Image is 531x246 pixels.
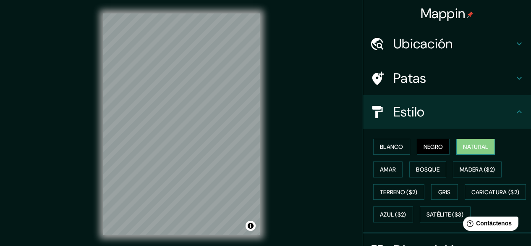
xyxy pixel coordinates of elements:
font: Natural [463,143,488,151]
button: Caricatura ($2) [465,184,526,200]
button: Activar o desactivar atribución [246,221,256,231]
button: Negro [417,139,450,155]
div: Patas [363,61,531,95]
button: Bosque [409,161,446,177]
font: Terreno ($2) [380,188,418,196]
font: Bosque [416,166,439,173]
font: Estilo [393,103,425,121]
div: Estilo [363,95,531,129]
button: Blanco [373,139,410,155]
canvas: Mapa [103,13,260,235]
img: pin-icon.png [467,11,473,18]
font: Amar [380,166,396,173]
font: Patas [393,69,426,87]
button: Azul ($2) [373,206,413,222]
font: Ubicación [393,35,453,53]
button: Satélite ($3) [420,206,471,222]
font: Mappin [421,5,466,22]
font: Azul ($2) [380,211,406,219]
button: Madera ($2) [453,161,502,177]
font: Caricatura ($2) [471,188,520,196]
font: Gris [438,188,451,196]
font: Madera ($2) [460,166,495,173]
iframe: Lanzador de widgets de ayuda [456,213,522,237]
button: Amar [373,161,403,177]
font: Satélite ($3) [426,211,464,219]
button: Natural [456,139,495,155]
font: Negro [424,143,443,151]
button: Terreno ($2) [373,184,424,200]
div: Ubicación [363,27,531,61]
font: Blanco [380,143,403,151]
button: Gris [431,184,458,200]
